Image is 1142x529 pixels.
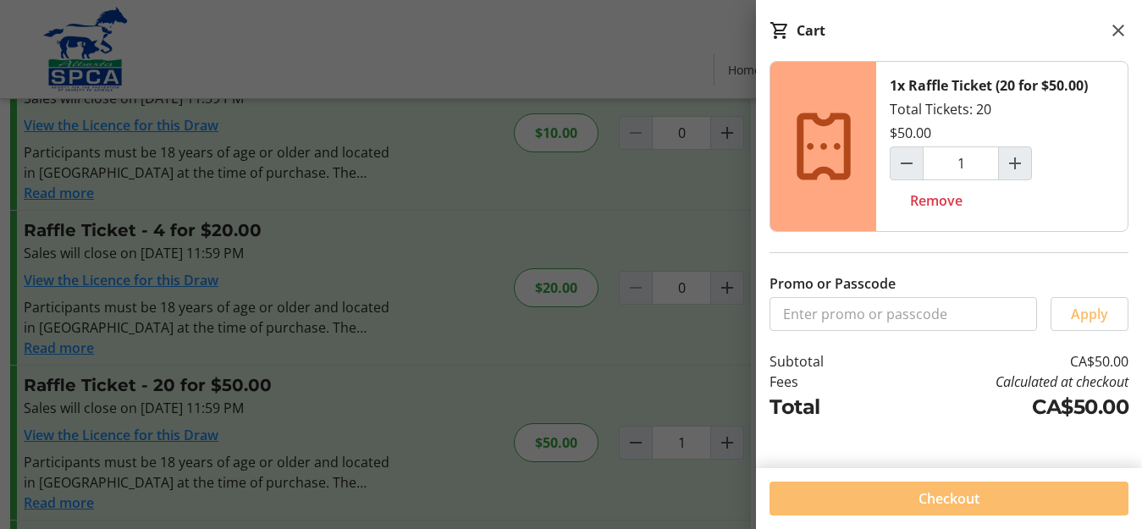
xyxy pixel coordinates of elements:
label: Promo or Passcode [770,273,896,294]
span: Apply [1071,304,1108,324]
input: Enter promo or passcode [770,297,1037,331]
button: Remove [890,184,983,218]
button: Increment by one [999,147,1031,179]
td: Total [770,392,874,422]
div: 1x Raffle Ticket (20 for $50.00) [890,75,1088,96]
td: CA$50.00 [874,392,1128,422]
td: Subtotal [770,351,874,372]
button: Checkout [770,482,1128,515]
div: Total Tickets: 20 [876,62,1128,231]
div: $50.00 [890,123,931,143]
div: Cart [797,20,825,41]
input: Raffle Ticket (20 for $50.00) Quantity [923,146,999,180]
td: Calculated at checkout [874,372,1128,392]
td: Fees [770,372,874,392]
button: Apply [1051,297,1128,331]
button: Decrement by one [891,147,923,179]
span: Checkout [919,488,979,509]
td: CA$50.00 [874,351,1128,372]
span: Remove [910,190,963,211]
